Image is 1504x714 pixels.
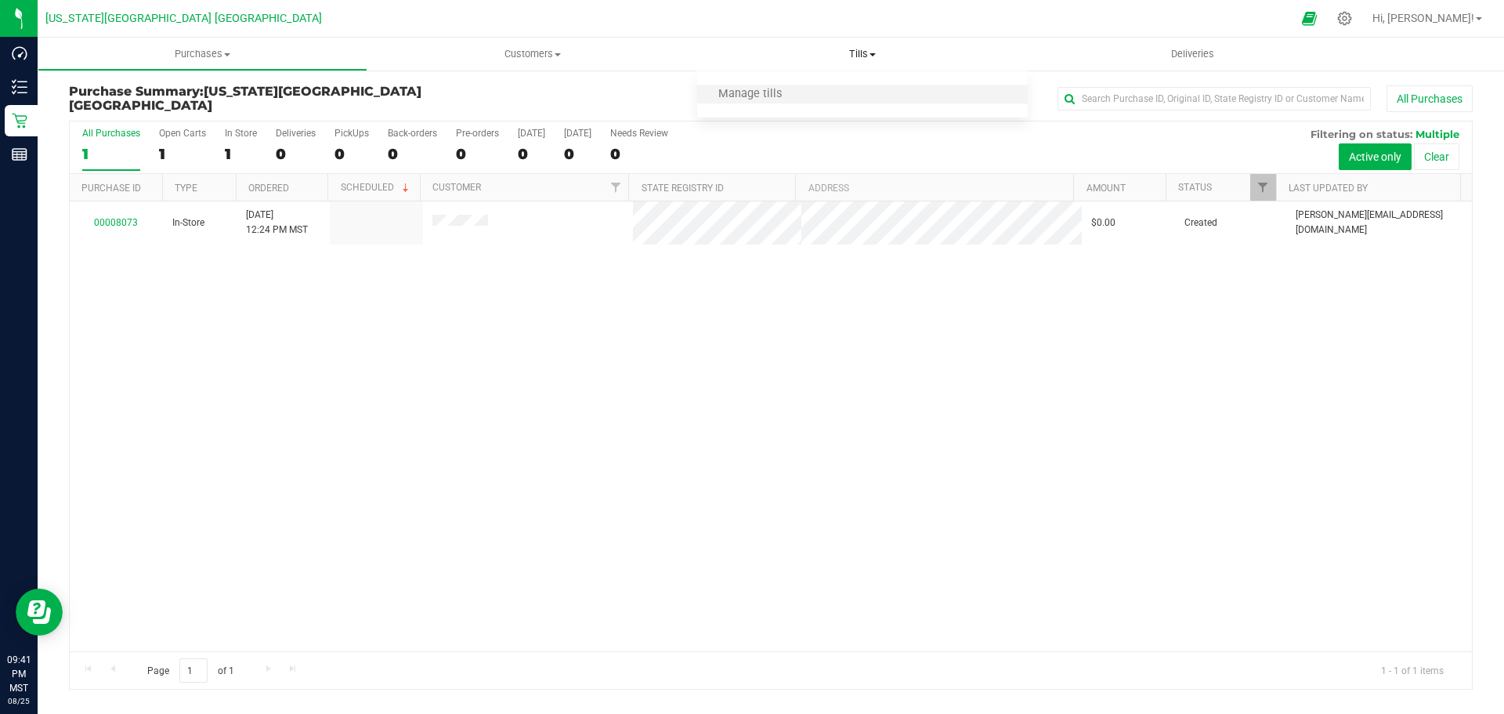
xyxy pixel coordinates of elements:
div: Pre-orders [456,128,499,139]
inline-svg: Retail [12,113,27,129]
div: 0 [388,145,437,163]
span: Tills [697,47,1027,61]
span: 1 - 1 of 1 items [1368,658,1456,682]
a: Ordered [248,183,289,194]
a: Tills Manage tills [697,38,1027,71]
span: [DATE] 12:24 PM MST [246,208,308,237]
div: In Store [225,128,257,139]
a: Filter [602,174,628,201]
p: 08/25 [7,695,31,707]
span: $0.00 [1091,216,1115,230]
a: Amount [1086,183,1126,194]
inline-svg: Reports [12,147,27,162]
a: Customer [432,182,481,193]
div: All Purchases [82,128,140,139]
a: Deliveries [1028,38,1358,71]
span: Hi, [PERSON_NAME]! [1372,12,1474,24]
button: Clear [1414,143,1459,170]
div: PickUps [334,128,369,139]
span: Manage tills [697,88,803,101]
a: Type [175,183,197,194]
div: Open Carts [159,128,206,139]
div: Back-orders [388,128,437,139]
div: 1 [159,145,206,163]
div: 1 [225,145,257,163]
input: Search Purchase ID, Original ID, State Registry ID or Customer Name... [1057,87,1371,111]
a: Purchase ID [81,183,141,194]
div: Needs Review [610,128,668,139]
span: In-Store [172,216,204,230]
inline-svg: Inventory [12,79,27,95]
div: 1 [82,145,140,163]
iframe: Resource center [16,589,63,636]
span: Customers [368,47,696,61]
span: [US_STATE][GEOGRAPHIC_DATA] [GEOGRAPHIC_DATA] [45,12,322,25]
input: 1 [179,658,208,683]
div: 0 [610,145,668,163]
span: Multiple [1415,128,1459,140]
div: Manage settings [1335,11,1354,26]
div: 0 [456,145,499,163]
button: Active only [1339,143,1412,170]
a: Filter [1250,174,1276,201]
a: Last Updated By [1289,183,1368,194]
th: Address [795,174,1073,201]
span: Purchases [38,47,367,61]
a: Status [1178,182,1212,193]
a: Scheduled [341,182,412,193]
div: Deliveries [276,128,316,139]
a: Purchases [38,38,367,71]
div: [DATE] [518,128,545,139]
span: Created [1184,216,1217,230]
div: 0 [518,145,545,163]
a: Customers [367,38,697,71]
inline-svg: Dashboard [12,45,27,61]
div: [DATE] [564,128,591,139]
h3: Purchase Summary: [69,85,537,112]
a: State Registry ID [642,183,724,194]
span: [US_STATE][GEOGRAPHIC_DATA] [GEOGRAPHIC_DATA] [69,84,421,113]
button: All Purchases [1386,85,1473,112]
span: Deliveries [1150,47,1235,61]
div: 0 [564,145,591,163]
span: [PERSON_NAME][EMAIL_ADDRESS][DOMAIN_NAME] [1296,208,1462,237]
div: 0 [276,145,316,163]
span: Open Ecommerce Menu [1292,3,1327,34]
span: Page of 1 [134,658,247,683]
a: 00008073 [94,217,138,228]
div: 0 [334,145,369,163]
span: Filtering on status: [1311,128,1412,140]
p: 09:41 PM MST [7,653,31,695]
